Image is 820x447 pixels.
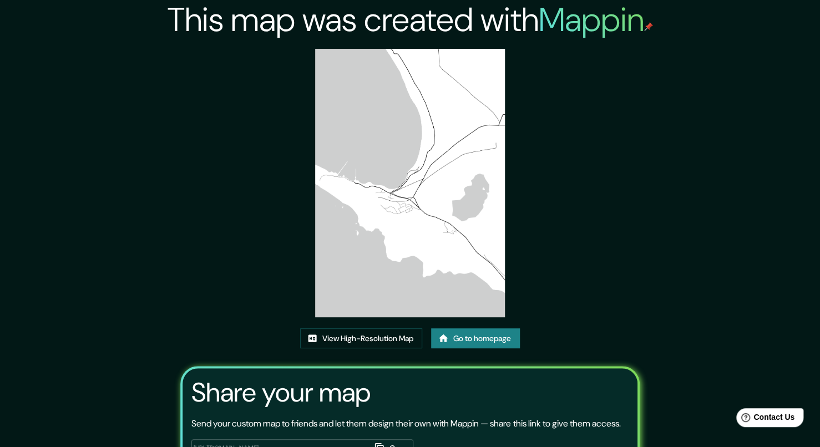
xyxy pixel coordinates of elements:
img: created-map [315,49,505,317]
h3: Share your map [191,377,371,408]
img: mappin-pin [644,22,653,31]
iframe: Help widget launcher [721,404,808,435]
a: Go to homepage [431,328,520,349]
a: View High-Resolution Map [300,328,422,349]
p: Send your custom map to friends and let them design their own with Mappin — share this link to gi... [191,417,620,430]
